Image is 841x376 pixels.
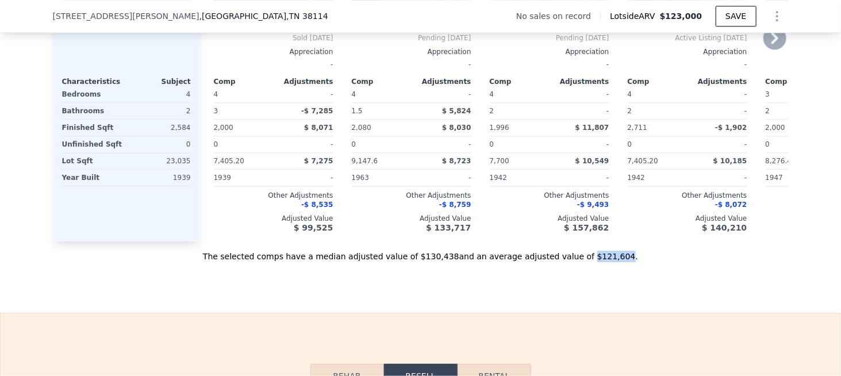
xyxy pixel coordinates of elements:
span: $ 133,717 [426,223,471,232]
div: 1942 [628,170,685,186]
span: , [GEOGRAPHIC_DATA] [199,10,328,22]
div: The selected comps have a median adjusted value of $130,438 and an average adjusted value of $121... [53,241,789,262]
div: Comp [766,77,825,86]
div: Adjustments [412,77,471,86]
span: Active Listing [DATE] [628,33,747,43]
div: 2 [766,103,823,119]
div: Adjusted Value [628,214,747,223]
span: $ 140,210 [702,223,747,232]
div: 1939 [214,170,271,186]
div: - [628,56,747,72]
div: Unfinished Sqft [62,136,124,152]
div: Characteristics [62,77,126,86]
span: 4 [628,90,632,98]
span: Lotside ARV [610,10,659,22]
div: Adjusted Value [490,214,609,223]
span: $ 10,549 [575,157,609,165]
span: 2,000 [214,124,233,132]
span: 9,147.6 [352,157,378,165]
span: $ 8,030 [442,124,471,132]
div: Comp [628,77,688,86]
div: Appreciation [214,47,333,56]
div: 2,584 [129,120,191,136]
span: -$ 1,902 [715,124,747,132]
span: 4 [490,90,494,98]
span: $ 157,862 [564,223,609,232]
div: Adjustments [688,77,747,86]
span: Pending [DATE] [352,33,471,43]
div: Adjusted Value [214,214,333,223]
span: -$ 7,285 [301,107,333,115]
div: - [552,86,609,102]
div: Comp [352,77,412,86]
span: [STREET_ADDRESS][PERSON_NAME] [53,10,199,22]
span: 3 [766,90,770,98]
div: 1963 [352,170,409,186]
div: No sales on record [516,10,600,22]
div: Other Adjustments [628,191,747,200]
div: Comp [490,77,550,86]
span: 0 [628,140,632,148]
div: Adjusted Value [352,214,471,223]
button: Show Options [766,5,789,28]
span: -$ 8,535 [301,201,333,209]
span: -$ 9,493 [577,201,609,209]
div: Comp [214,77,274,86]
div: Adjustments [550,77,609,86]
span: 2,080 [352,124,371,132]
span: $ 99,525 [294,223,333,232]
span: 7,405.20 [214,157,244,165]
div: - [690,136,747,152]
div: Other Adjustments [214,191,333,200]
span: 0 [214,140,218,148]
div: 4 [129,86,191,102]
span: Sold [DATE] [214,33,333,43]
div: Bathrooms [62,103,124,119]
button: SAVE [716,6,756,26]
div: Lot Sqft [62,153,124,169]
div: Appreciation [352,47,471,56]
div: - [276,170,333,186]
span: Pending [DATE] [490,33,609,43]
div: 0 [129,136,191,152]
span: $ 8,071 [304,124,333,132]
span: $ 5,824 [442,107,471,115]
div: 2 [490,103,547,119]
span: -$ 8,072 [715,201,747,209]
div: - [414,86,471,102]
div: 3 [214,103,271,119]
div: - [690,170,747,186]
div: - [214,56,333,72]
div: Other Adjustments [490,191,609,200]
span: $ 11,807 [575,124,609,132]
div: - [414,170,471,186]
div: 23,035 [129,153,191,169]
div: - [690,103,747,119]
span: 0 [766,140,770,148]
div: - [552,170,609,186]
span: $ 10,185 [713,157,747,165]
div: Other Adjustments [352,191,471,200]
div: Adjustments [274,77,333,86]
span: -$ 8,759 [439,201,471,209]
div: - [490,56,609,72]
div: - [552,136,609,152]
span: 2,711 [628,124,647,132]
div: Appreciation [628,47,747,56]
span: 4 [214,90,218,98]
div: 2 [129,103,191,119]
span: 2,000 [766,124,785,132]
span: $ 8,723 [442,157,471,165]
span: 0 [352,140,356,148]
span: 7,405.20 [628,157,658,165]
div: 1942 [490,170,547,186]
div: - [414,136,471,152]
div: - [276,136,333,152]
div: 1.5 [352,103,409,119]
span: $123,000 [660,11,702,21]
span: , TN 38114 [286,11,328,21]
span: 8,276.4 [766,157,792,165]
div: Bedrooms [62,86,124,102]
div: 2 [628,103,685,119]
div: - [352,56,471,72]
